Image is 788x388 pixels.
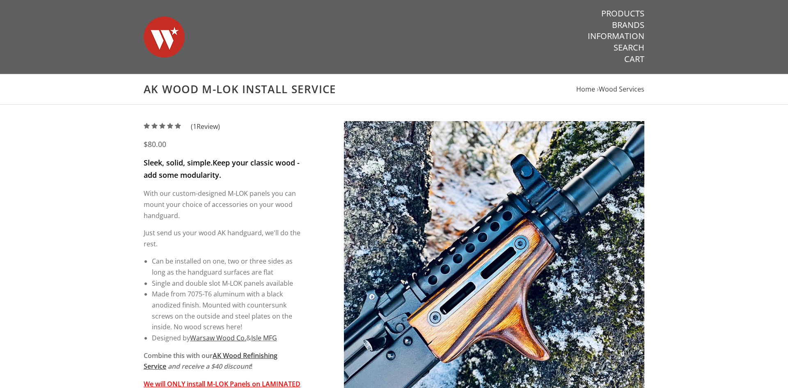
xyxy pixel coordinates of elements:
[601,8,644,19] a: Products
[144,139,166,149] span: $80.00
[152,289,301,333] li: Made from 7075-T6 aluminum with a black anodized finish. Mounted with countersunk screws on the o...
[588,31,644,41] a: Information
[251,333,277,342] a: Isle MFG
[168,362,251,371] em: and receive a $40 discount
[576,85,595,94] a: Home
[191,121,220,132] span: ( Review)
[614,42,644,53] a: Search
[190,333,246,342] a: Warsaw Wood Co.
[144,351,277,371] strong: Combine this with our !
[152,256,301,278] li: Can be installed on one, two or three sides as long as the handguard surfaces are flat
[144,158,213,168] strong: Sleek, solid, simple.
[612,20,644,30] a: Brands
[144,188,301,221] p: With our custom-designed M-LOK panels you can mount your choice of accessories on your wood handg...
[144,8,185,66] img: Warsaw Wood Co.
[144,227,301,249] p: Just send us your wood AK handguard, we'll do the rest.
[152,278,301,289] li: Single and double slot M-LOK panels available
[144,122,220,131] a: (1Review)
[624,54,644,64] a: Cart
[152,333,301,344] li: Designed by &
[193,122,197,131] span: 1
[144,83,644,96] h1: AK Wood M-LOK Install Service
[144,158,300,180] strong: Keep your classic wood - add some modularity.
[599,85,644,94] a: Wood Services
[597,84,644,95] li: ›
